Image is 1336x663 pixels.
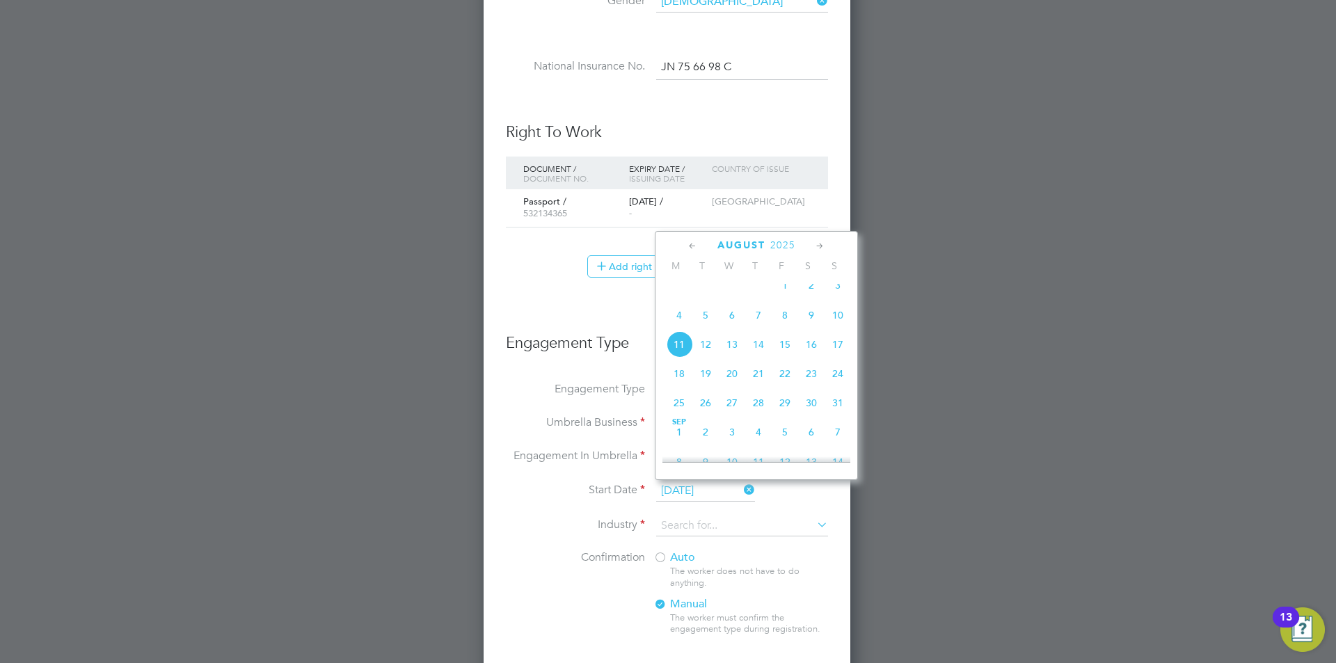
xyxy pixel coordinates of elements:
[653,550,695,564] span: Auto
[772,449,798,475] span: 12
[825,449,851,475] span: 14
[798,331,825,358] span: 16
[772,272,798,298] span: 1
[719,419,745,445] span: 3
[629,173,685,184] span: Issuing Date
[670,566,827,589] div: The worker does not have to do anything.
[626,189,708,227] div: [DATE] /
[666,360,692,387] span: 18
[666,302,692,328] span: 4
[506,550,645,565] label: Confirmation
[506,483,645,497] label: Start Date
[742,259,768,272] span: T
[795,259,821,272] span: S
[1280,607,1325,652] button: Open Resource Center, 13 new notifications
[506,415,645,430] label: Umbrella Business
[520,157,626,190] div: Document /
[708,157,814,180] div: Country of issue
[629,207,632,219] span: -
[745,449,772,475] span: 11
[798,419,825,445] span: 6
[798,302,825,328] span: 9
[772,360,798,387] span: 22
[825,390,851,416] span: 31
[798,390,825,416] span: 30
[825,331,851,358] span: 17
[666,390,692,416] span: 25
[653,597,707,611] span: Manual
[708,189,790,215] div: [GEOGRAPHIC_DATA]
[692,449,719,475] span: 9
[523,207,567,219] span: 532134365
[626,157,708,190] div: Expiry Date /
[719,360,745,387] span: 20
[825,272,851,298] span: 3
[656,481,755,502] input: Select one
[745,419,772,445] span: 4
[666,449,692,475] span: 8
[506,449,645,463] label: Engagement In Umbrella
[670,612,827,636] div: The worker must confirm the engagement type during registration.
[825,360,851,387] span: 24
[666,419,692,445] span: 1
[656,516,828,536] input: Search for...
[772,390,798,416] span: 29
[523,173,589,184] span: Document no.
[715,259,742,272] span: W
[821,259,848,272] span: S
[692,419,719,445] span: 2
[772,419,798,445] span: 5
[506,122,828,143] h3: Right To Work
[745,302,772,328] span: 7
[666,419,692,426] span: Sep
[719,302,745,328] span: 6
[666,331,692,358] span: 11
[798,360,825,387] span: 23
[506,382,645,397] label: Engagement Type
[798,272,825,298] span: 2
[770,239,795,251] span: 2025
[745,390,772,416] span: 28
[587,255,747,278] button: Add right to work document
[825,302,851,328] span: 10
[745,331,772,358] span: 14
[1280,617,1292,635] div: 13
[689,259,715,272] span: T
[768,259,795,272] span: F
[662,259,689,272] span: M
[506,518,645,532] label: Industry
[825,419,851,445] span: 7
[506,59,645,74] label: National Insurance No.
[506,319,828,353] h3: Engagement Type
[692,302,719,328] span: 5
[520,189,626,227] div: Passport /
[692,331,719,358] span: 12
[719,449,745,475] span: 10
[772,302,798,328] span: 8
[798,449,825,475] span: 13
[719,390,745,416] span: 27
[772,331,798,358] span: 15
[692,390,719,416] span: 26
[692,360,719,387] span: 19
[719,331,745,358] span: 13
[745,360,772,387] span: 21
[717,239,765,251] span: August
